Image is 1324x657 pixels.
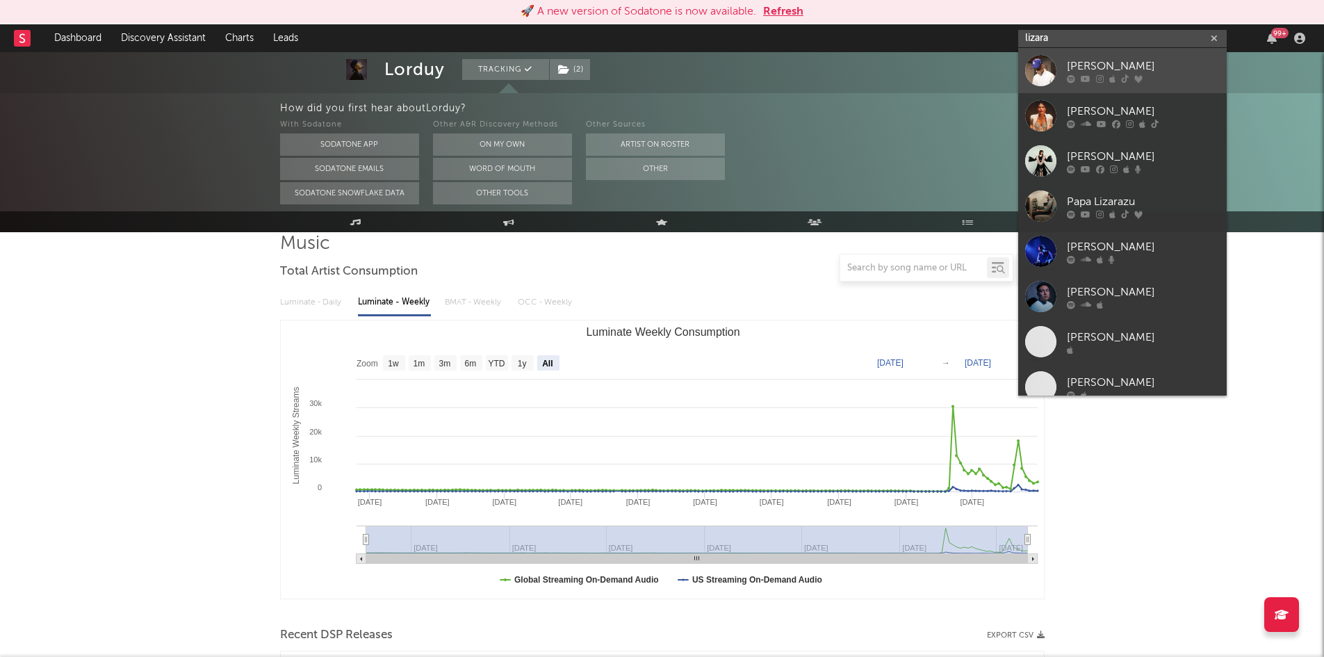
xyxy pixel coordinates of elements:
span: Recent DSP Releases [280,627,393,644]
div: [PERSON_NAME] [1067,148,1220,165]
text: → [942,358,950,368]
text: 1y [517,359,526,368]
a: Papa Lizarazu [1018,184,1227,229]
text: [DATE] [357,498,382,506]
a: [PERSON_NAME] [1018,48,1227,93]
a: Charts [215,24,263,52]
div: [PERSON_NAME] [1067,103,1220,120]
text: [DATE] [759,498,783,506]
a: [PERSON_NAME] [1018,319,1227,364]
button: (2) [550,59,590,80]
text: 10k [309,455,322,464]
div: Other A&R Discovery Methods [433,117,572,133]
div: Other Sources [586,117,725,133]
a: Discovery Assistant [111,24,215,52]
a: [PERSON_NAME] [1018,93,1227,138]
text: 3m [439,359,450,368]
text: Luminate Weekly Consumption [586,326,739,338]
text: [DATE] [558,498,582,506]
text: [DATE] [827,498,851,506]
text: 1m [413,359,425,368]
text: 6m [464,359,476,368]
text: Zoom [357,359,378,368]
button: Other [586,158,725,180]
text: 0 [317,483,321,492]
text: YTD [488,359,505,368]
text: Luminate Weekly Streams [291,387,301,485]
text: US Streaming On-Demand Audio [692,575,822,585]
div: With Sodatone [280,117,419,133]
button: Refresh [763,3,803,20]
text: All [542,359,553,368]
span: Music [280,236,330,252]
text: [DATE] [626,498,650,506]
button: Word Of Mouth [433,158,572,180]
text: [DATE] [425,498,449,506]
div: 99 + [1271,28,1289,38]
a: [PERSON_NAME] [1018,138,1227,184]
div: Luminate - Weekly [358,291,431,314]
button: Sodatone Emails [280,158,419,180]
a: [PERSON_NAME] [1018,229,1227,274]
svg: Luminate Weekly Consumption [281,321,1045,599]
button: 99+ [1267,33,1277,44]
text: 30k [309,399,322,407]
text: [DATE] [877,358,904,368]
input: Search for artists [1018,30,1227,47]
span: ( 2 ) [549,59,591,80]
div: [PERSON_NAME] [1067,58,1220,74]
text: [DATE] [965,358,991,368]
button: Sodatone App [280,133,419,156]
button: Other Tools [433,182,572,204]
text: [DATE] [894,498,918,506]
text: [DATE] [693,498,717,506]
div: Lorduy [384,59,445,80]
input: Search by song name or URL [840,263,987,274]
a: Leads [263,24,308,52]
text: [DATE] [492,498,516,506]
a: [PERSON_NAME] [1018,364,1227,409]
div: [PERSON_NAME] [1067,238,1220,255]
button: Export CSV [987,631,1045,640]
button: Sodatone Snowflake Data [280,182,419,204]
a: [PERSON_NAME] [1018,274,1227,319]
div: 🚀 A new version of Sodatone is now available. [521,3,756,20]
div: [PERSON_NAME] [1067,284,1220,300]
div: Papa Lizarazu [1067,193,1220,210]
text: 1w [388,359,399,368]
div: [PERSON_NAME] [1067,329,1220,346]
button: On My Own [433,133,572,156]
button: Tracking [462,59,549,80]
text: [DATE] [960,498,984,506]
div: [PERSON_NAME] [1067,374,1220,391]
text: Global Streaming On-Demand Audio [514,575,659,585]
button: Artist on Roster [586,133,725,156]
text: 20k [309,428,322,436]
a: Dashboard [44,24,111,52]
